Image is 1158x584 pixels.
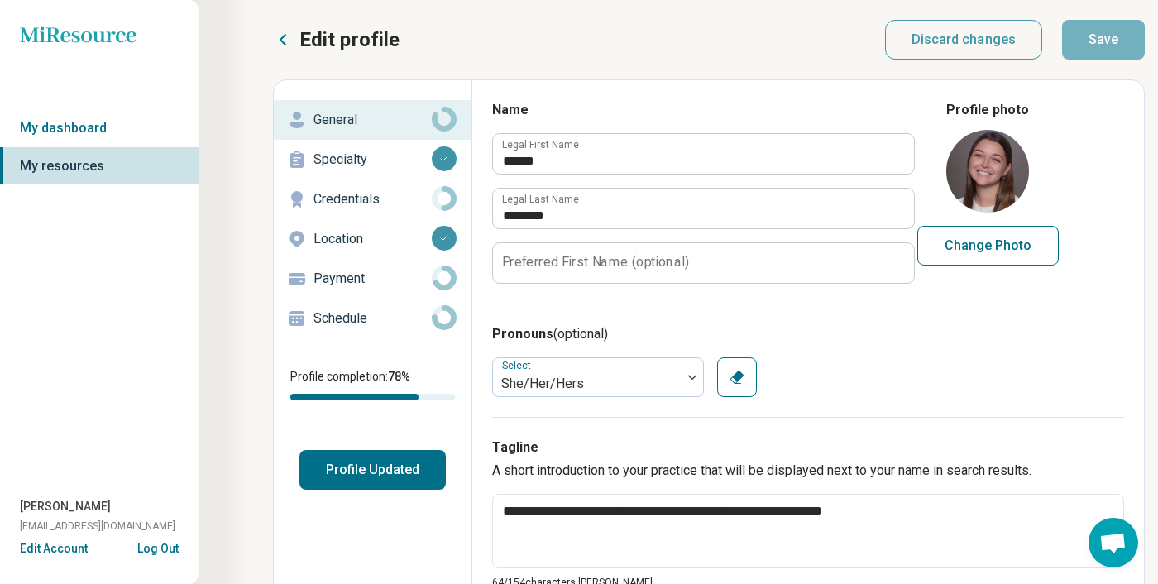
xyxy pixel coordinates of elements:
[946,130,1029,213] img: avatar image
[946,100,1029,120] legend: Profile photo
[492,438,1124,457] h3: Tagline
[20,519,175,534] span: [EMAIL_ADDRESS][DOMAIN_NAME]
[290,394,455,400] div: Profile completion
[274,219,471,259] a: Location
[137,540,179,553] button: Log Out
[313,269,432,289] p: Payment
[274,180,471,219] a: Credentials
[273,26,400,53] button: Edit profile
[274,100,471,140] a: General
[313,229,432,249] p: Location
[885,20,1043,60] button: Discard changes
[492,461,1124,481] p: A short introduction to your practice that will be displayed next to your name in search results.
[299,26,400,53] p: Edit profile
[20,540,88,558] button: Edit Account
[274,299,471,338] a: Schedule
[502,194,579,204] label: Legal Last Name
[501,374,673,394] div: She/Her/Hers
[553,326,608,342] span: (optional)
[299,450,446,490] button: Profile Updated
[313,150,432,170] p: Specialty
[492,324,1124,344] h3: Pronouns
[492,100,913,120] h3: Name
[274,358,471,410] div: Profile completion:
[502,360,534,371] label: Select
[274,140,471,180] a: Specialty
[1062,20,1145,60] button: Save
[20,498,111,515] span: [PERSON_NAME]
[313,110,432,130] p: General
[502,140,579,150] label: Legal First Name
[313,189,432,209] p: Credentials
[502,256,689,269] label: Preferred First Name (optional)
[1089,518,1138,567] div: Open chat
[917,226,1059,266] button: Change Photo
[274,259,471,299] a: Payment
[388,370,410,383] span: 78 %
[313,309,432,328] p: Schedule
